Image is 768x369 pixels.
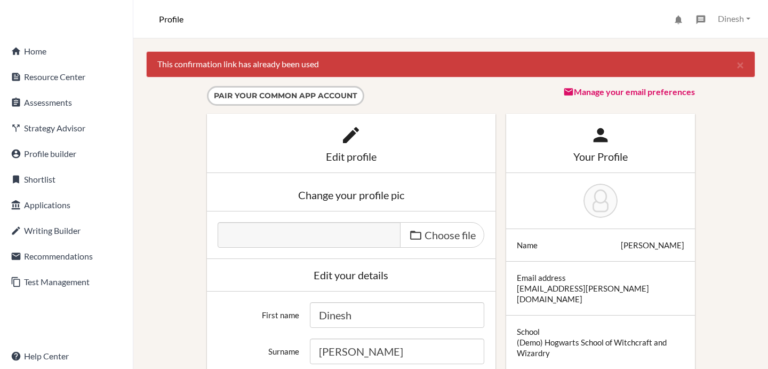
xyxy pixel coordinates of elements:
[9,11,50,28] img: logo_white@2x-f4f0deed5e89b7ecb1c2cc34c3e3d731f90f0f143d5ea2071677605dd97b5244.png
[2,143,131,164] a: account_circleProfile builder
[146,51,755,77] div: This confirmation link has already been used
[11,277,21,287] i: content_copy
[2,169,131,190] a: bookmarkShortlist
[159,14,183,24] h6: Profile
[695,14,706,25] i: message
[218,151,485,162] div: Edit profile
[517,151,684,162] div: Your Profile
[517,326,540,337] div: School
[2,220,131,241] a: createWriting Builder
[2,194,131,216] a: account_balanceApplications
[218,270,485,280] div: Edit your details
[11,46,21,57] i: home
[2,92,131,113] a: assignmentAssessments
[218,190,485,200] div: Change your profile pic
[2,117,131,139] a: call_splitStrategy Advisor
[11,148,21,159] i: account_circle
[2,246,131,267] a: emailRecommendations
[11,97,21,108] i: assignment
[517,283,684,304] div: [EMAIL_ADDRESS][PERSON_NAME][DOMAIN_NAME]
[212,302,305,320] label: First name
[713,9,755,29] button: Dinesh
[11,251,21,262] i: email
[691,11,711,28] button: message
[583,184,618,218] img: Dinesh Maurya
[726,52,755,77] button: Close
[11,72,21,82] i: feed
[11,200,21,210] i: account_balance
[11,123,21,134] i: call_split
[517,337,684,358] div: (Demo) Hogwarts School of Witchcraft and Wizardry
[11,174,21,185] i: bookmark
[2,346,131,367] a: helpHelp Center
[207,86,364,106] button: Pair your Common App account
[2,271,131,293] a: content_copyTest Management
[11,225,21,236] i: create
[425,229,476,241] span: Choose file
[621,240,684,250] div: [PERSON_NAME]
[11,351,21,362] i: help
[212,339,305,357] label: Surname
[668,11,689,28] button: notifications
[563,87,695,97] a: Manage your email preferences
[737,57,744,72] span: ×
[517,272,566,283] div: Email address
[2,66,131,88] a: feedResource Center
[2,41,131,62] a: homeHome
[673,14,684,25] i: notifications
[517,240,538,250] div: Name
